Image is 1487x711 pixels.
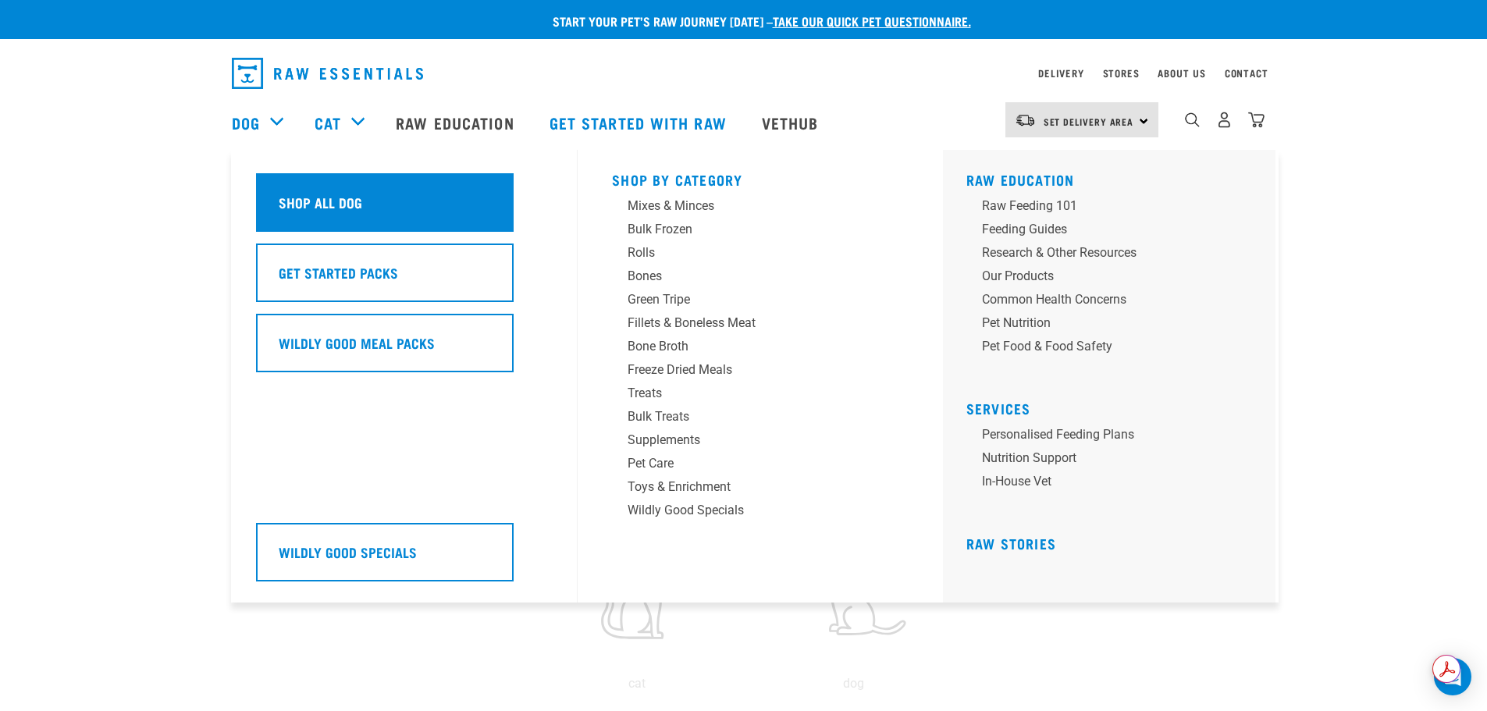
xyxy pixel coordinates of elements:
a: Wildly Good Specials [612,501,909,524]
div: Research & Other Resources [982,244,1226,262]
a: take our quick pet questionnaire. [773,17,971,24]
div: Freeze Dried Meals [628,361,871,379]
h5: Shop By Category [612,172,909,184]
div: Wildly Good Specials [628,501,871,520]
div: Rolls [628,244,871,262]
div: Pet Nutrition [982,314,1226,332]
a: Raw Stories [966,539,1056,547]
div: Raw Feeding 101 [982,197,1226,215]
nav: dropdown navigation [219,52,1268,95]
a: Rolls [612,244,909,267]
img: home-icon@2x.png [1248,112,1265,128]
a: Stores [1103,70,1140,76]
div: Supplements [628,431,871,450]
a: Feeding Guides [966,220,1263,244]
h5: Shop All Dog [279,192,362,212]
div: Bone Broth [628,337,871,356]
a: Bone Broth [612,337,909,361]
a: Our Products [966,267,1263,290]
a: Raw Education [380,91,533,154]
a: Treats [612,384,909,407]
a: Freeze Dried Meals [612,361,909,384]
a: About Us [1158,70,1205,76]
a: Raw Education [966,176,1075,183]
a: Get Started Packs [256,244,553,314]
a: Personalised Feeding Plans [966,425,1263,449]
a: Delivery [1038,70,1083,76]
div: Feeding Guides [982,220,1226,239]
a: Raw Feeding 101 [966,197,1263,220]
div: Treats [628,384,871,403]
img: home-icon-1@2x.png [1185,112,1200,127]
a: Bulk Frozen [612,220,909,244]
a: Fillets & Boneless Meat [612,314,909,337]
div: Bulk Treats [628,407,871,426]
div: Pet Care [628,454,871,473]
div: Common Health Concerns [982,290,1226,309]
a: Wildly Good Specials [256,523,553,593]
a: Pet Food & Food Safety [966,337,1263,361]
p: cat [532,674,742,693]
a: Cat [315,111,341,134]
div: Our Products [982,267,1226,286]
a: Bulk Treats [612,407,909,431]
a: Wildly Good Meal Packs [256,314,553,384]
a: Nutrition Support [966,449,1263,472]
a: Research & Other Resources [966,244,1263,267]
span: Set Delivery Area [1044,119,1134,124]
img: user.png [1216,112,1233,128]
h5: Services [966,400,1263,413]
a: Common Health Concerns [966,290,1263,314]
a: Toys & Enrichment [612,478,909,501]
div: Green Tripe [628,290,871,309]
div: Fillets & Boneless Meat [628,314,871,332]
div: Bulk Frozen [628,220,871,239]
a: Vethub [746,91,838,154]
a: In-house vet [966,472,1263,496]
a: Dog [232,111,260,134]
a: Bones [612,267,909,290]
img: Raw Essentials Logo [232,58,423,89]
div: Pet Food & Food Safety [982,337,1226,356]
a: Shop All Dog [256,173,553,244]
h5: Wildly Good Specials [279,542,417,562]
div: Bones [628,267,871,286]
a: Green Tripe [612,290,909,314]
a: Pet Care [612,454,909,478]
a: Contact [1225,70,1268,76]
h5: Wildly Good Meal Packs [279,332,435,353]
a: Supplements [612,431,909,454]
img: van-moving.png [1015,113,1036,127]
a: Mixes & Minces [612,197,909,220]
a: Get started with Raw [534,91,746,154]
p: dog [749,674,959,693]
h5: Get Started Packs [279,262,398,283]
div: Mixes & Minces [628,197,871,215]
div: Toys & Enrichment [628,478,871,496]
a: Pet Nutrition [966,314,1263,337]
